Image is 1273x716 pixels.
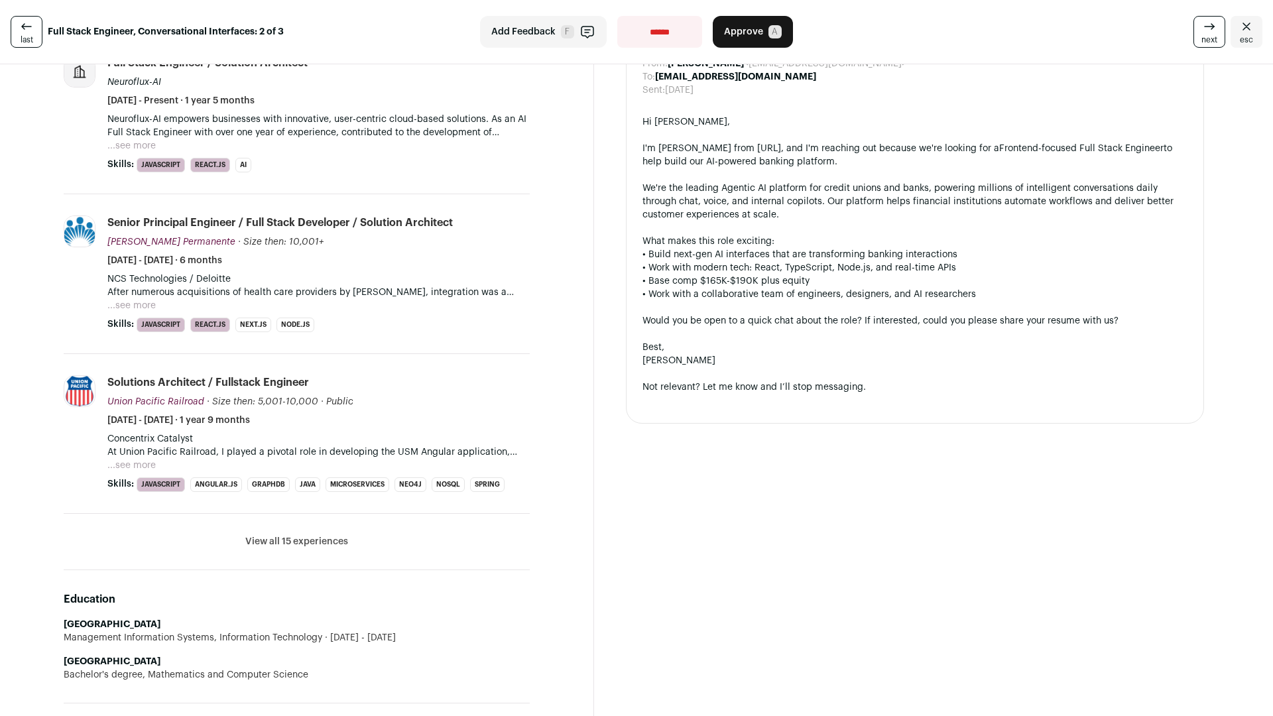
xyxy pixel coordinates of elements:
[491,25,556,38] span: Add Feedback
[107,139,156,152] button: ...see more
[190,158,230,172] li: React.js
[642,354,1187,367] div: [PERSON_NAME]
[322,631,396,644] span: [DATE] - [DATE]
[655,72,816,82] b: [EMAIL_ADDRESS][DOMAIN_NAME]
[64,631,530,644] div: Management Information Systems, Information Technology
[295,477,320,492] li: Java
[64,668,530,682] div: Bachelor's degree, Mathematics and Computer Science
[642,314,1187,328] div: Would you be open to a quick chat about the role? If interested, could you please share your resu...
[107,215,453,230] div: Senior Principal Engineer / Full Stack Developer / Solution Architect
[107,375,309,390] div: Solutions Architect / Fullstack Engineer
[642,142,1187,168] div: I'm [PERSON_NAME] from [URL], and I'm reaching out because we're looking for a to help build our ...
[1231,16,1262,48] a: Close
[107,432,530,459] p: Concentrix Catalyst At Union Pacific Railroad, I played a pivotal role in developing the USM Angu...
[724,25,763,38] span: Approve
[665,84,694,97] dd: [DATE]
[642,84,665,97] dt: Sent:
[137,158,185,172] li: JavaScript
[137,318,185,332] li: JavaScript
[326,477,389,492] li: Microservices
[470,477,505,492] li: Spring
[642,70,655,84] dt: To:
[642,182,1187,221] div: We're the leading Agentic AI platform for credit unions and banks, powering millions of intellige...
[642,341,1187,354] div: Best,
[480,16,607,48] button: Add Feedback F
[642,115,1187,129] div: Hi [PERSON_NAME],
[768,25,782,38] span: A
[137,477,185,492] li: JavaScript
[64,591,530,607] h2: Education
[642,235,1187,248] div: What makes this role exciting:
[107,254,222,267] span: [DATE] - [DATE] · 6 months
[1240,34,1253,45] span: esc
[207,397,318,406] span: · Size then: 5,001-10,000
[321,395,324,408] span: ·
[48,25,284,38] strong: Full Stack Engineer, Conversational Interfaces: 2 of 3
[1201,34,1217,45] span: next
[642,381,1187,394] div: Not relevant? Let me know and I’ll stop messaging.
[107,459,156,472] button: ...see more
[64,657,160,666] strong: [GEOGRAPHIC_DATA]
[11,16,42,48] a: last
[107,113,530,139] p: Neuroflux-AI empowers businesses with innovative, user-centric cloud-based solutions. As an AI Fu...
[107,237,235,247] span: [PERSON_NAME] Permanente
[642,261,1187,274] div: • Work with modern tech: React, TypeScript, Node.js, and real-time APIs
[107,477,134,491] span: Skills:
[247,477,290,492] li: GraphDB
[107,94,255,107] span: [DATE] - Present · 1 year 5 months
[64,216,95,247] img: 089f2acf6fb19a22bce6ae260af3836db95dd9631294c7dc2e469b9f79706162.jpg
[107,414,250,427] span: [DATE] - [DATE] · 1 year 9 months
[1193,16,1225,48] a: next
[107,299,156,312] button: ...see more
[561,25,574,38] span: F
[276,318,314,332] li: Node.js
[642,288,1187,301] div: • Work with a collaborative team of engineers, designers, and AI researchers
[64,620,160,629] strong: [GEOGRAPHIC_DATA]
[107,158,134,171] span: Skills:
[432,477,465,492] li: NoSQL
[235,158,251,172] li: AI
[642,274,1187,288] div: • Base comp $165K-$190K plus equity
[235,318,271,332] li: Next.js
[64,56,95,87] img: company-logo-placeholder-414d4e2ec0e2ddebbe968bf319fdfe5acfe0c9b87f798d344e800bc9a89632a0.png
[107,78,161,87] span: Neuroflux-AI
[394,477,426,492] li: Neo4j
[713,16,793,48] button: Approve A
[642,248,1187,261] div: • Build next-gen AI interfaces that are transforming banking interactions
[190,318,230,332] li: React.js
[190,477,242,492] li: Angular.js
[107,397,204,406] span: Union Pacific Railroad
[107,318,134,331] span: Skills:
[999,144,1164,153] a: Frontend-focused Full Stack Engineer
[107,272,530,299] p: NCS Technologies / Deloitte After numerous acquisitions of health care providers by [PERSON_NAME]...
[245,535,348,548] button: View all 15 experiences
[238,237,324,247] span: · Size then: 10,001+
[21,34,33,45] span: last
[64,374,95,409] img: bbd754d0e9dd78a599b079a5e3a14579615342157b5fb94514fc4134687d600f.png
[326,397,353,406] span: Public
